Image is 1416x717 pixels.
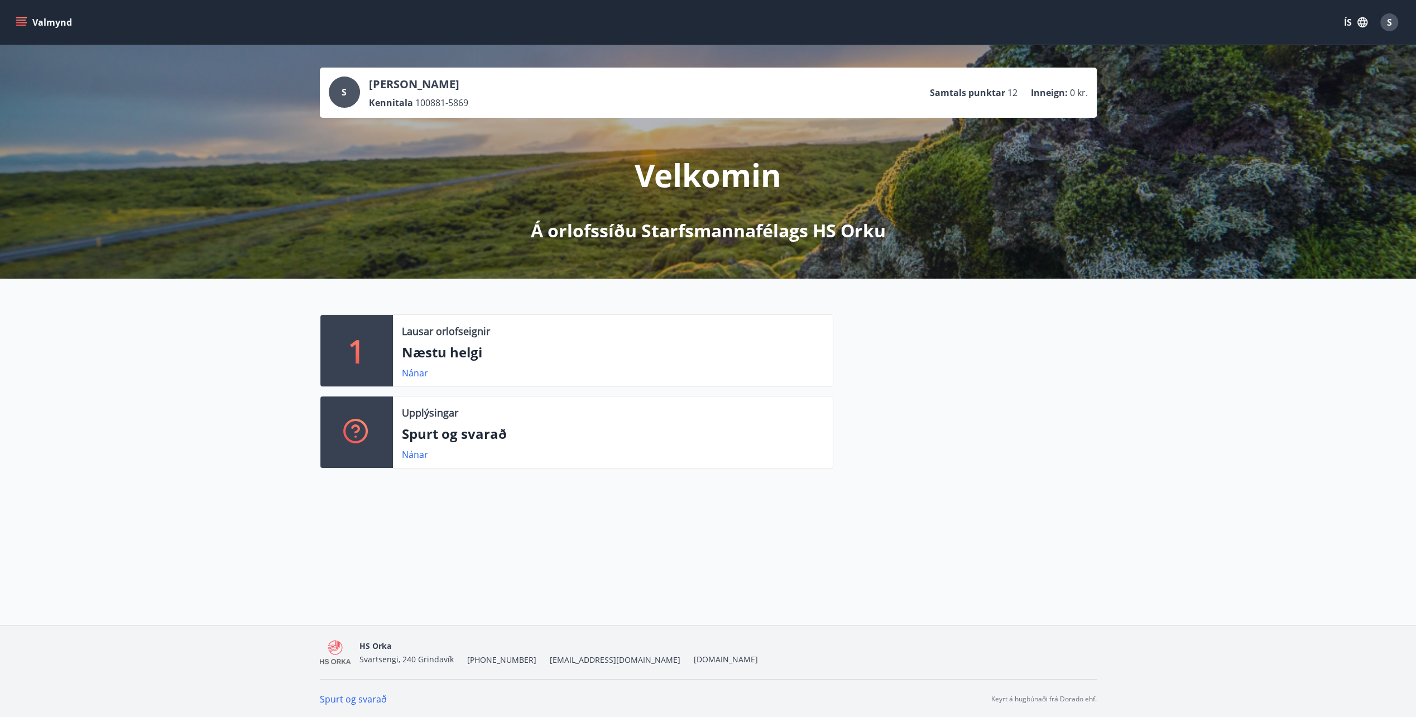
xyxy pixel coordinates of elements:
span: [EMAIL_ADDRESS][DOMAIN_NAME] [550,654,680,666]
a: Nánar [402,448,428,461]
button: ÍS [1338,12,1374,32]
p: Samtals punktar [930,87,1005,99]
button: S [1376,9,1403,36]
p: Velkomin [635,154,781,196]
p: Á orlofssíðu Starfsmannafélags HS Orku [531,218,886,243]
span: Svartsengi, 240 Grindavík [359,654,454,665]
span: 12 [1007,87,1017,99]
span: [PHONE_NUMBER] [467,654,536,666]
span: HS Orka [359,640,391,651]
a: Nánar [402,367,428,379]
p: Inneign : [1031,87,1068,99]
p: Keyrt á hugbúnaði frá Dorado ehf. [991,694,1097,704]
p: Lausar orlofseignir [402,324,490,338]
span: 0 kr. [1070,87,1088,99]
p: 1 [348,329,366,372]
a: [DOMAIN_NAME] [694,654,758,665]
p: [PERSON_NAME] [369,77,468,92]
span: S [342,86,347,98]
p: Upplýsingar [402,405,458,420]
p: Kennitala [369,97,413,109]
img: 4KEE8UqMSwrAKrdyHDgoo3yWdiux5j3SefYx3pqm.png [320,640,351,665]
span: 100881-5869 [415,97,468,109]
p: Spurt og svarað [402,424,824,443]
p: Næstu helgi [402,343,824,362]
button: menu [13,12,76,32]
span: S [1387,16,1392,28]
a: Spurt og svarað [320,693,387,705]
